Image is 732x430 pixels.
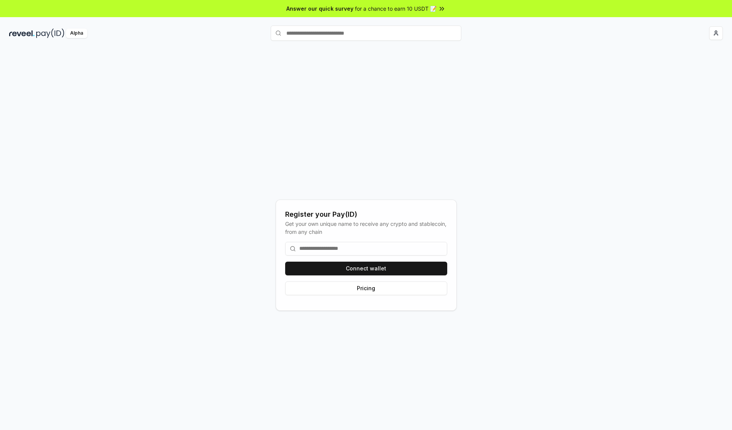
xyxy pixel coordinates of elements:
img: pay_id [36,29,64,38]
span: Answer our quick survey [286,5,353,13]
div: Register your Pay(ID) [285,209,447,220]
span: for a chance to earn 10 USDT 📝 [355,5,437,13]
img: reveel_dark [9,29,35,38]
div: Alpha [66,29,87,38]
div: Get your own unique name to receive any crypto and stablecoin, from any chain [285,220,447,236]
button: Connect wallet [285,262,447,275]
button: Pricing [285,281,447,295]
